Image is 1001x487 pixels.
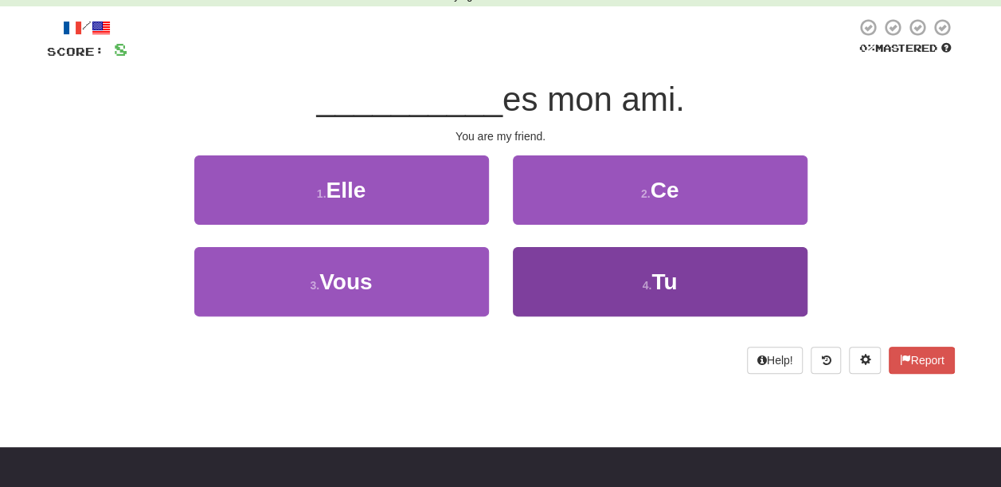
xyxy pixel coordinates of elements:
[513,247,807,316] button: 4.Tu
[317,187,326,200] small: 1 .
[326,178,366,202] span: Elle
[650,178,678,202] span: Ce
[319,269,372,294] span: Vous
[114,39,127,59] span: 8
[651,269,677,294] span: Tu
[641,187,651,200] small: 2 .
[194,247,489,316] button: 3.Vous
[310,279,319,292] small: 3 .
[643,279,652,292] small: 4 .
[811,347,841,374] button: Round history (alt+y)
[47,45,104,58] span: Score:
[889,347,954,374] button: Report
[859,41,875,54] span: 0 %
[747,347,804,374] button: Help!
[47,128,955,144] div: You are my friend.
[194,155,489,225] button: 1.Elle
[502,81,685,118] span: es mon ami.
[856,41,955,56] div: Mastered
[513,155,807,225] button: 2.Ce
[316,81,502,118] span: __________
[47,18,127,37] div: /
